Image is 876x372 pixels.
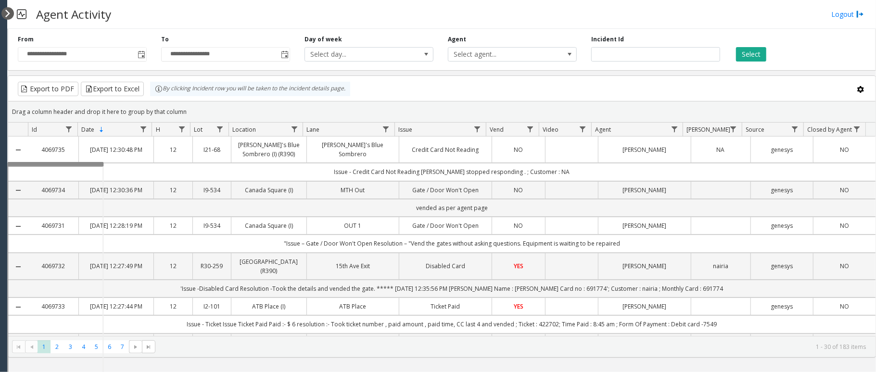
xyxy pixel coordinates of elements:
span: NO [840,262,849,270]
a: YES [498,302,539,311]
a: Video Filter Menu [576,123,589,136]
a: I2-101 [199,302,226,311]
a: NO [498,145,539,154]
div: Data table [8,123,876,336]
a: Logout [831,9,864,19]
div: By clicking Incident row you will be taken to the incident details page. [150,82,350,96]
span: Go to the next page [129,340,142,354]
img: pageIcon [17,2,26,26]
span: Go to the last page [142,340,155,354]
span: Agent [595,125,611,134]
a: Source Filter Menu [788,123,801,136]
span: Page 7 [116,340,129,353]
a: genesys [757,145,807,154]
a: NO [819,261,870,271]
a: Parker Filter Menu [726,123,739,136]
a: Credit Card Not Reading [405,145,486,154]
a: ATB Place [313,302,394,311]
td: Issue - Credit Card Not Reading [PERSON_NAME] stopped responding . ; Customer : NA [28,163,876,181]
a: I9-534 [199,186,226,195]
a: [PERSON_NAME] [604,145,685,154]
button: Export to PDF [18,82,78,96]
a: NO [498,186,539,195]
span: Lot [194,125,203,134]
span: NO [840,146,849,154]
label: Day of week [305,35,342,44]
a: 12 [160,221,187,230]
td: vended as per agent page [28,199,876,217]
div: Drag a column header and drop it here to group by that column [8,103,876,120]
a: [DATE] 12:27:49 PM [85,261,148,271]
a: [DATE] 12:27:44 PM [85,302,148,311]
td: "Issue – Gate / Door Won't Open Resolution – "Vend the gates without asking questions. Equipment ... [28,235,876,252]
span: NO [514,186,523,194]
button: Select [736,47,766,62]
a: Disabled Card [405,261,486,271]
span: Issue [398,125,412,134]
a: Location Filter Menu [288,123,301,136]
span: Go to the last page [145,343,152,351]
img: logout [856,9,864,19]
a: Issue Filter Menu [471,123,484,136]
span: Sortable [98,126,105,134]
a: [PERSON_NAME] [604,221,685,230]
a: NO [819,145,870,154]
a: ATB Place (I) [237,302,300,311]
span: YES [514,302,523,310]
span: Date [81,125,94,134]
h3: Agent Activity [31,2,116,26]
span: YES [514,262,523,270]
span: NO [840,222,849,230]
a: 12 [160,186,187,195]
span: Page 6 [103,340,116,353]
a: NA [697,145,745,154]
a: [PERSON_NAME] [604,186,685,195]
img: infoIcon.svg [155,85,163,93]
td: Issue - Ticket Issue Ticket Paid Paid :- $ 6 resolution :- Took ticket number , paid amount , pai... [28,315,876,333]
a: YES [498,261,539,271]
span: Vend [490,125,504,134]
a: NO [498,221,539,230]
span: Toggle popup [279,48,290,61]
a: genesys [757,302,807,311]
a: 4069735 [34,145,73,154]
a: [PERSON_NAME] [604,302,685,311]
span: Toggle popup [136,48,146,61]
a: Canada Square (I) [237,186,300,195]
label: Incident Id [591,35,624,44]
a: MTH Out [313,186,394,195]
a: [GEOGRAPHIC_DATA] (R390) [237,257,300,275]
span: Select day... [305,48,407,61]
a: Lot Filter Menu [214,123,227,136]
a: OUT 1 [313,221,394,230]
a: [DATE] 12:30:48 PM [85,145,148,154]
span: Source [746,125,764,134]
kendo-pager-info: 1 - 30 of 183 items [161,343,866,351]
span: Video [543,125,559,134]
a: [PERSON_NAME]'s Blue Sombrero [313,140,394,159]
a: I9-534 [199,221,226,230]
span: NO [840,302,849,310]
span: Select agent... [448,48,551,61]
a: genesys [757,261,807,271]
span: Location [232,125,256,134]
a: H Filter Menu [175,123,188,136]
span: Go to the next page [132,343,140,351]
span: NO [514,222,523,230]
a: Closed by Agent Filter Menu [851,123,863,136]
a: NO [819,302,870,311]
a: 12 [160,261,187,271]
a: Gate / Door Won't Open [405,186,486,195]
span: Closed by Agent [807,125,852,134]
span: Lane [307,125,320,134]
a: Lane Filter Menu [380,123,393,136]
a: 15th Ave Exit [313,261,394,271]
a: [DATE] 12:28:19 PM [85,221,148,230]
a: genesys [757,221,807,230]
a: I21-68 [199,145,226,154]
span: H [156,125,160,134]
a: 12 [160,302,187,311]
a: NO [819,221,870,230]
td: 'Issue -Disabled Card Resolution -Took the details and vended the gate. ***** [DATE] 12:35:56 PM ... [28,280,876,298]
button: Export to Excel [81,82,144,96]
